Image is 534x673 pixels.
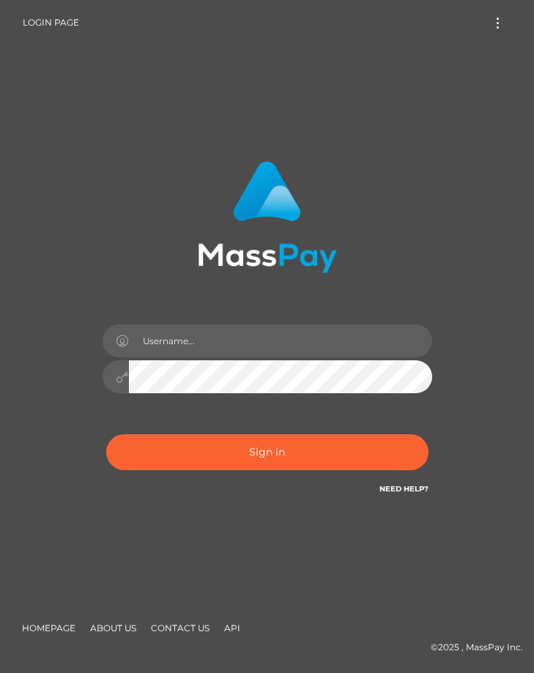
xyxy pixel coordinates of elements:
[145,617,215,639] a: Contact Us
[379,484,429,494] a: Need Help?
[218,617,246,639] a: API
[84,617,142,639] a: About Us
[484,13,511,33] button: Toggle navigation
[16,617,81,639] a: Homepage
[11,639,523,655] div: © 2025 , MassPay Inc.
[106,434,429,470] button: Sign in
[23,7,79,38] a: Login Page
[129,324,432,357] input: Username...
[198,161,337,273] img: MassPay Login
